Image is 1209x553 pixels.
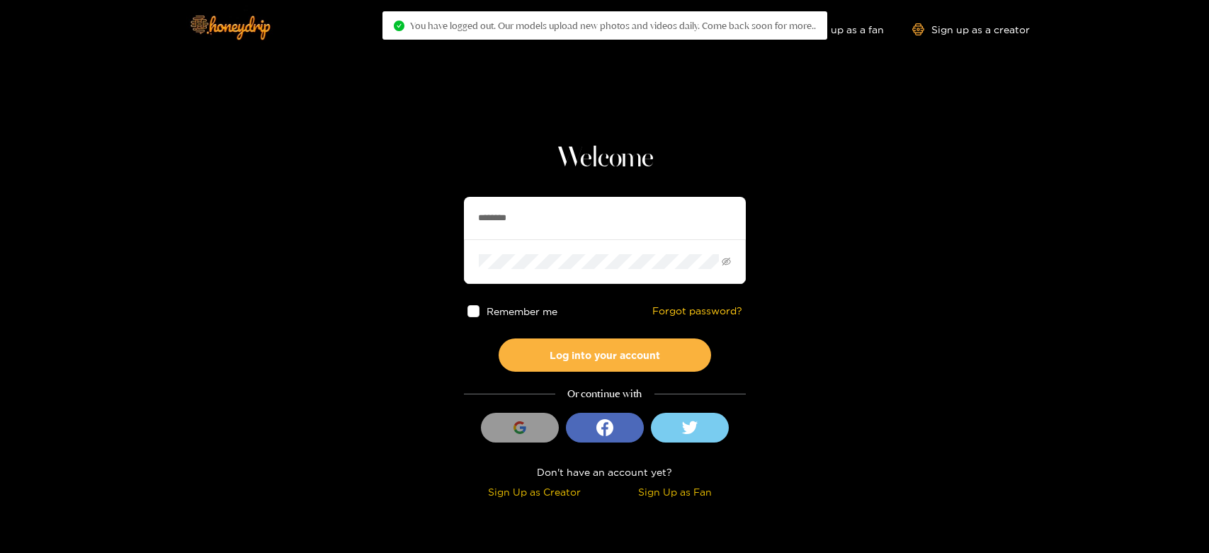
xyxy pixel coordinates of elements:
[464,142,746,176] h1: Welcome
[410,20,816,31] span: You have logged out. Our models upload new photos and videos daily. Come back soon for more..
[722,257,731,266] span: eye-invisible
[499,338,711,372] button: Log into your account
[394,21,404,31] span: check-circle
[467,484,601,500] div: Sign Up as Creator
[464,386,746,402] div: Or continue with
[652,305,742,317] a: Forgot password?
[608,484,742,500] div: Sign Up as Fan
[464,464,746,480] div: Don't have an account yet?
[486,306,557,317] span: Remember me
[912,23,1030,35] a: Sign up as a creator
[787,23,884,35] a: Sign up as a fan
